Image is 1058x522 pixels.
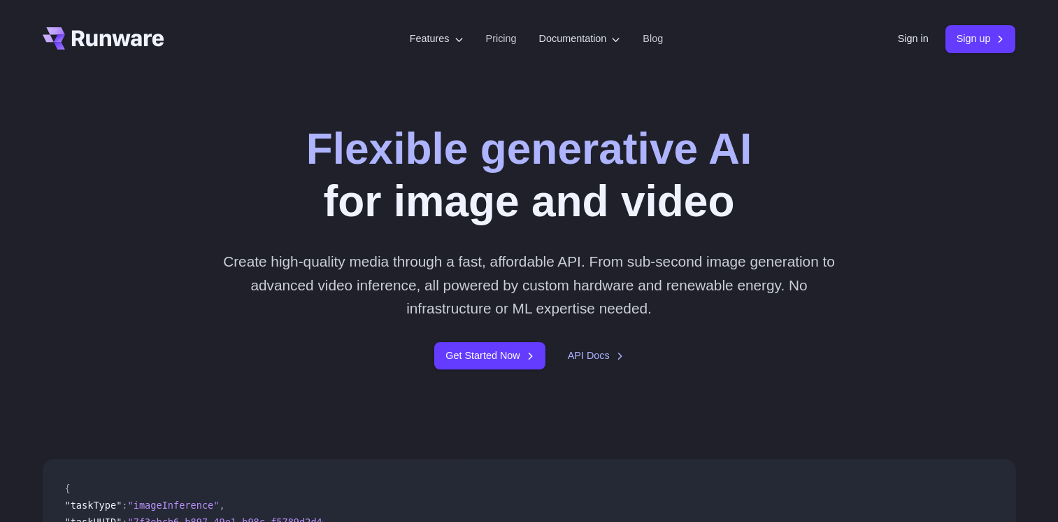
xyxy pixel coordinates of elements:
[122,500,127,511] span: :
[568,348,624,364] a: API Docs
[43,27,164,50] a: Go to /
[410,31,464,47] label: Features
[128,500,220,511] span: "imageInference"
[219,500,224,511] span: ,
[217,250,841,320] p: Create high-quality media through a fast, affordable API. From sub-second image generation to adv...
[306,123,752,227] h1: for image and video
[945,25,1016,52] a: Sign up
[65,483,71,494] span: {
[434,342,545,369] a: Get Started Now
[486,31,517,47] a: Pricing
[65,500,122,511] span: "taskType"
[306,125,752,173] strong: Flexible generative AI
[539,31,621,47] label: Documentation
[643,31,663,47] a: Blog
[898,31,929,47] a: Sign in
